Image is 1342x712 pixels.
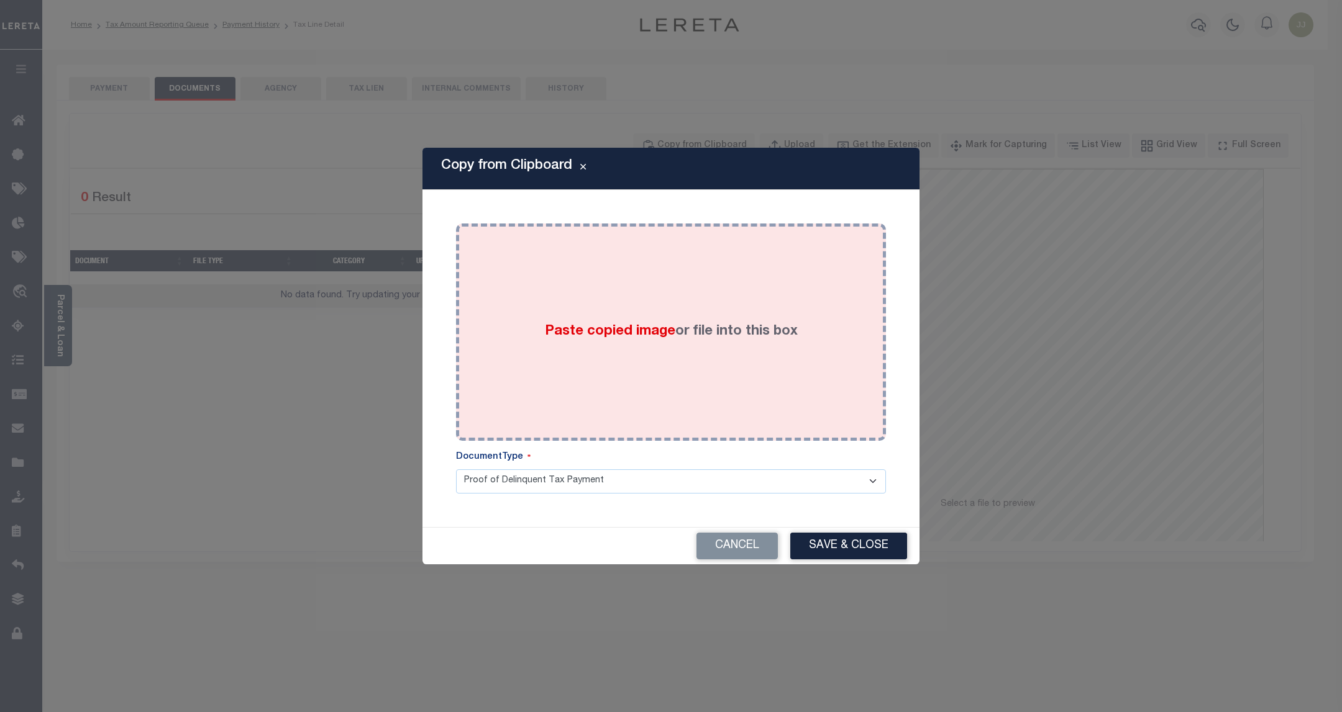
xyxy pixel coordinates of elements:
[545,325,675,338] span: Paste copied image
[456,451,531,464] label: DocumentType
[790,533,907,559] button: Save & Close
[572,161,594,176] button: Close
[441,158,572,174] h5: Copy from Clipboard
[696,533,778,559] button: Cancel
[545,322,798,342] label: or file into this box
